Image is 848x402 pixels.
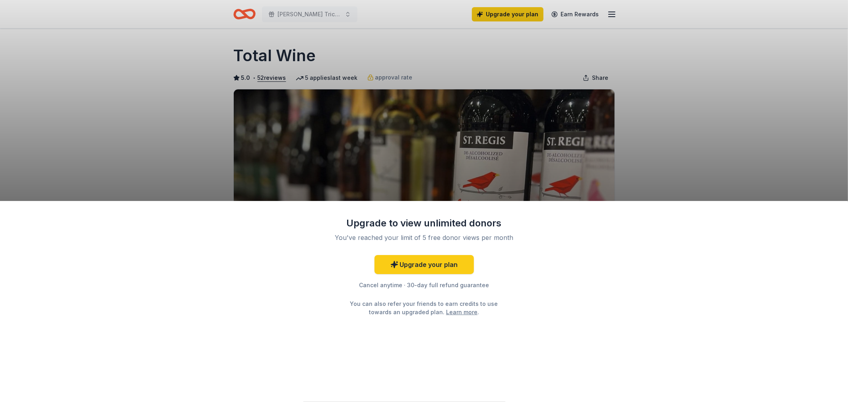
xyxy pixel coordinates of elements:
[321,217,528,230] div: Upgrade to view unlimited donors
[343,300,505,316] div: You can also refer your friends to earn credits to use towards an upgraded plan. .
[375,255,474,274] a: Upgrade your plan
[321,280,528,290] div: Cancel anytime · 30-day full refund guarantee
[330,233,518,242] div: You've reached your limit of 5 free donor views per month
[446,308,477,316] a: Learn more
